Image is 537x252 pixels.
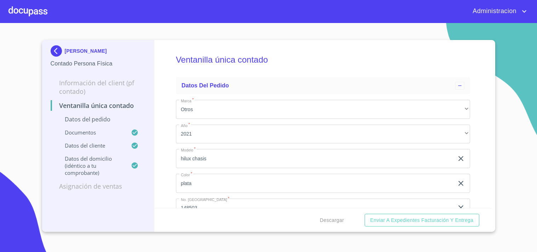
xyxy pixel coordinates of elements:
[467,6,520,17] span: Administracion
[457,204,465,212] button: clear input
[51,155,131,176] p: Datos del domicilio (idéntico a tu comprobante)
[317,214,347,227] button: Descargar
[51,79,146,96] p: Información del Client (PF contado)
[182,82,229,88] span: Datos del pedido
[370,216,474,225] span: Enviar a Expedientes Facturación y Entrega
[467,6,529,17] button: account of current user
[457,154,465,163] button: clear input
[51,45,65,57] img: Docupass spot blue
[176,125,470,144] div: 2021
[51,59,146,68] p: Contado Persona Física
[176,77,470,94] div: Datos del pedido
[176,100,470,119] div: Otros
[320,216,344,225] span: Descargar
[457,179,465,188] button: clear input
[51,45,146,59] div: [PERSON_NAME]
[51,182,146,190] p: Asignación de Ventas
[51,101,146,110] p: Ventanilla única contado
[176,45,470,74] h5: Ventanilla única contado
[51,142,131,149] p: Datos del cliente
[51,129,131,136] p: Documentos
[365,214,479,227] button: Enviar a Expedientes Facturación y Entrega
[51,115,146,123] p: Datos del pedido
[65,48,107,54] p: [PERSON_NAME]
